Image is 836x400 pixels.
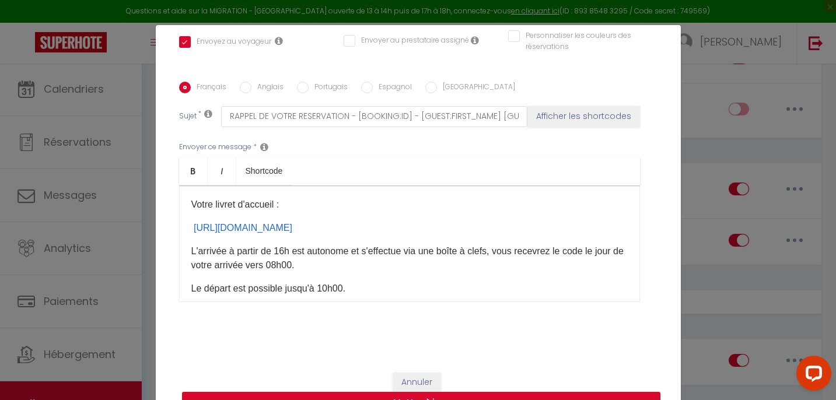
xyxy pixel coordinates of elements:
[179,111,197,123] label: Sujet
[191,82,226,94] label: Français
[260,142,268,152] i: Message
[236,157,292,185] a: Shortcode
[191,36,271,49] label: Envoyez au voyageur
[309,82,348,94] label: Portugais
[373,82,412,94] label: Espagnol
[179,185,640,302] div: ​
[208,157,236,185] a: Italic
[251,82,284,94] label: Anglais
[191,282,628,296] p: Le départ est possible jusqu'à 10h00.
[191,198,628,212] p: Votre livret d'accueil :
[204,109,212,118] i: Subject
[471,36,479,45] i: Envoyer au prestataire si il est assigné
[194,223,292,233] a: [URL][DOMAIN_NAME]
[191,221,628,235] p: ​
[787,351,836,400] iframe: LiveChat chat widget
[179,157,208,185] a: Bold
[437,82,515,94] label: [GEOGRAPHIC_DATA]
[179,142,251,153] label: Envoyer ce message
[527,106,640,127] button: Afficher les shortcodes
[393,373,441,392] button: Annuler
[191,244,628,272] p: L'arrivée à partir de 16h est autonome et s'effectue via une boîte à clefs, vous recevrez le code...
[275,36,283,45] i: Envoyer au voyageur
